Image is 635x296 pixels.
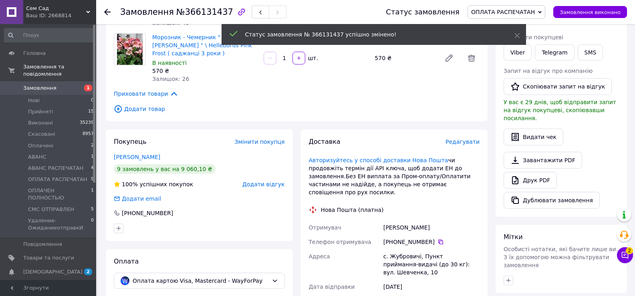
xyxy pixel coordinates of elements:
[152,67,257,75] div: 570 ₴
[309,156,480,196] div: чи продовжіть термін дії АРІ ключа, щоб додати ЕН до замовлення.Без ЕН виплата за Пром-оплату/Опл...
[382,249,481,280] div: с. Жубровичі, Пункт приймання-видачі (до 30 кг): вул. Шевченка, 10
[28,153,46,161] span: АВАНС
[91,176,94,183] span: 9
[235,139,285,145] span: Змінити покупця
[88,108,94,115] span: 15
[504,34,563,40] span: Написати покупцеві
[113,195,162,203] div: Додати email
[84,85,92,91] span: 1
[504,68,593,74] span: Запит на відгук про компанію
[504,192,600,209] button: Дублювати замовлення
[28,108,53,115] span: Прийняті
[152,60,187,66] span: В наявності
[23,50,46,57] span: Головна
[91,165,94,172] span: 4
[309,284,355,290] span: Дата відправки
[504,233,523,241] span: Мітки
[121,209,174,217] div: [PHONE_NUMBER]
[114,154,160,160] a: [PERSON_NAME]
[28,142,53,149] span: Оплачені
[383,238,480,246] div: [PHONE_NUMBER]
[28,119,53,127] span: Виконані
[104,8,111,16] div: Повернутися назад
[23,241,62,248] span: Повідомлення
[245,30,494,38] div: Статус замовлення № 366131437 успішно змінено!
[114,164,216,174] div: 9 замовлень у вас на 9 060,10 ₴
[91,142,94,149] span: 2
[309,239,371,245] span: Телефон отримувача
[309,224,341,231] span: Отримувач
[504,44,532,60] a: Viber
[319,206,386,214] div: Нова Пошта (платна)
[91,187,94,201] span: 1
[23,268,83,276] span: [DEMOGRAPHIC_DATA]
[133,276,268,285] span: Оплата картою Visa, Mastercard - WayForPay
[91,217,94,232] span: 0
[504,152,582,169] a: Завантажити PDF
[382,280,481,294] div: [DATE]
[28,187,91,201] span: ОПЛАЧЕН ПОЛНОСТЬЮ
[26,5,86,12] span: Сем Сад
[471,9,535,15] span: ОПЛАТА РАСПЕЧАТАН
[23,254,74,262] span: Товари та послуги
[152,34,252,56] a: Морозник - Чемерник " Пінк [PERSON_NAME] " \ Helleborus Pink Frost ( саджанці 3 роки )
[28,206,74,213] span: СМС ОТПРАВЛЕН
[91,97,94,104] span: 0
[504,99,616,121] span: У вас є 29 днів, щоб відправити запит на відгук покупцеві, скопіювавши посилання.
[371,52,438,64] div: 570 ₴
[114,258,139,265] span: Оплата
[91,206,94,213] span: 5
[504,246,618,268] span: Особисті нотатки, які бачите лише ви. З їх допомогою можна фільтрувати замовлення
[242,181,284,187] span: Додати відгук
[28,97,40,104] span: Нові
[114,105,480,113] span: Додати товар
[114,138,147,145] span: Покупець
[309,253,330,260] span: Адреса
[560,9,621,15] span: Замовлення виконано
[578,44,603,60] button: SMS
[617,247,633,263] button: Чат з покупцем2
[626,246,633,253] span: 2
[553,6,627,18] button: Замовлення виконано
[26,12,96,19] div: Ваш ID: 2668814
[114,180,193,188] div: успішних покупок
[152,20,189,26] span: Залишок: 45
[309,138,341,145] span: Доставка
[83,131,94,138] span: 8957
[176,7,233,17] span: №366131437
[84,268,92,275] span: 2
[441,50,457,66] a: Редагувати
[446,139,480,145] span: Редагувати
[386,8,460,16] div: Статус замовлення
[117,34,143,65] img: Морозник - Чемерник " Пінк Фрост " \ Helleborus Pink Frost ( саджанці 3 роки )
[114,89,178,98] span: Приховати товари
[464,50,480,66] span: Видалити
[23,63,96,78] span: Замовлення та повідомлення
[121,195,162,203] div: Додати email
[504,78,612,95] button: Скопіювати запит на відгук
[306,54,319,62] div: шт.
[152,76,189,82] span: Залишок: 26
[91,153,94,161] span: 1
[120,7,174,17] span: Замовлення
[382,220,481,235] div: [PERSON_NAME]
[28,165,83,172] span: АВАНС РАСПЕЧАТАН
[28,176,87,183] span: ОПЛАТА РАСПЕЧАТАН
[504,129,563,145] button: Видати чек
[80,119,94,127] span: 35239
[4,28,95,42] input: Пошук
[122,181,138,187] span: 100%
[28,217,91,232] span: Удаление-ОжиданиеотправкИ
[309,157,448,163] a: Авторизуйтесь у способі доставки Нова Пошта
[504,172,557,189] a: Друк PDF
[535,44,574,60] a: Telegram
[23,85,56,92] span: Замовлення
[28,131,55,138] span: Скасовані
